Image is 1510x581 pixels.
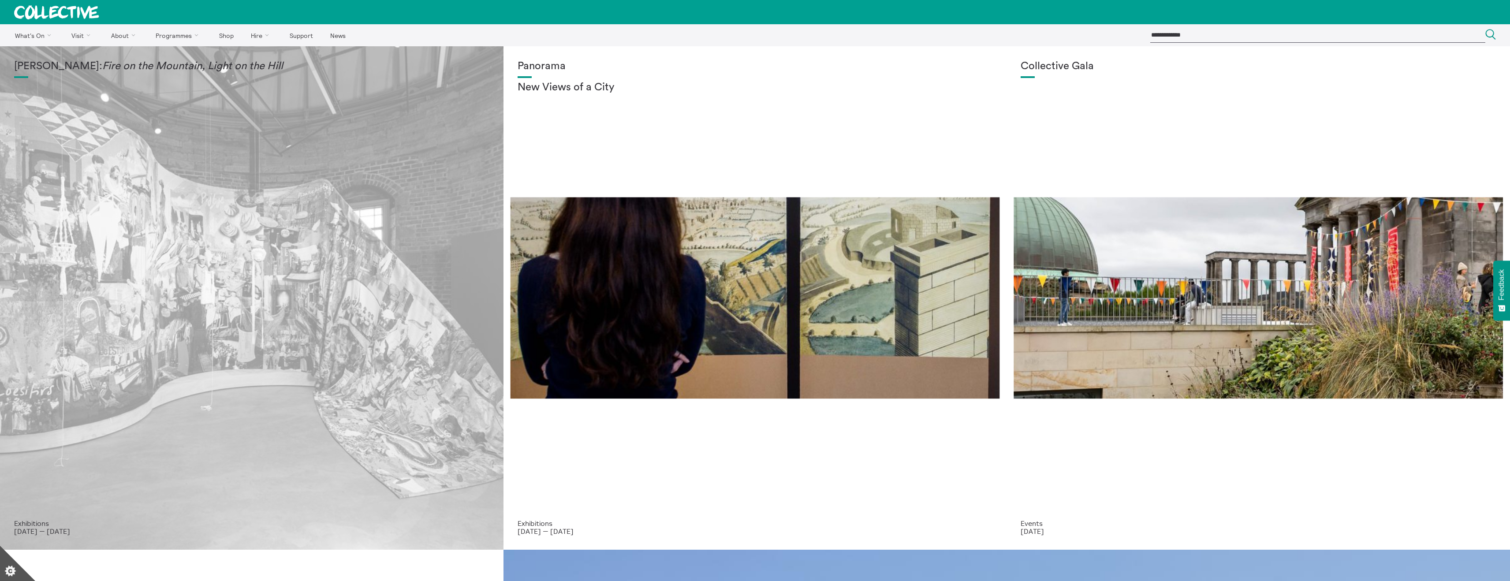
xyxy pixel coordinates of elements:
[322,24,353,46] a: News
[518,519,993,527] p: Exhibitions
[148,24,210,46] a: Programmes
[14,60,489,73] h1: [PERSON_NAME]:
[1021,60,1496,73] h1: Collective Gala
[1021,527,1496,535] p: [DATE]
[1493,261,1510,320] button: Feedback - Show survey
[1498,269,1506,300] span: Feedback
[103,24,146,46] a: About
[518,527,993,535] p: [DATE] — [DATE]
[64,24,102,46] a: Visit
[102,61,283,71] em: Fire on the Mountain, Light on the Hill
[14,527,489,535] p: [DATE] — [DATE]
[503,46,1007,550] a: Collective Panorama June 2025 small file 8 Panorama New Views of a City Exhibitions [DATE] — [DATE]
[7,24,62,46] a: What's On
[518,60,993,73] h1: Panorama
[1007,46,1510,550] a: Collective Gala 2023. Image credit Sally Jubb. Collective Gala Events [DATE]
[14,519,489,527] p: Exhibitions
[282,24,321,46] a: Support
[1021,519,1496,527] p: Events
[211,24,241,46] a: Shop
[243,24,280,46] a: Hire
[518,82,993,94] h2: New Views of a City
